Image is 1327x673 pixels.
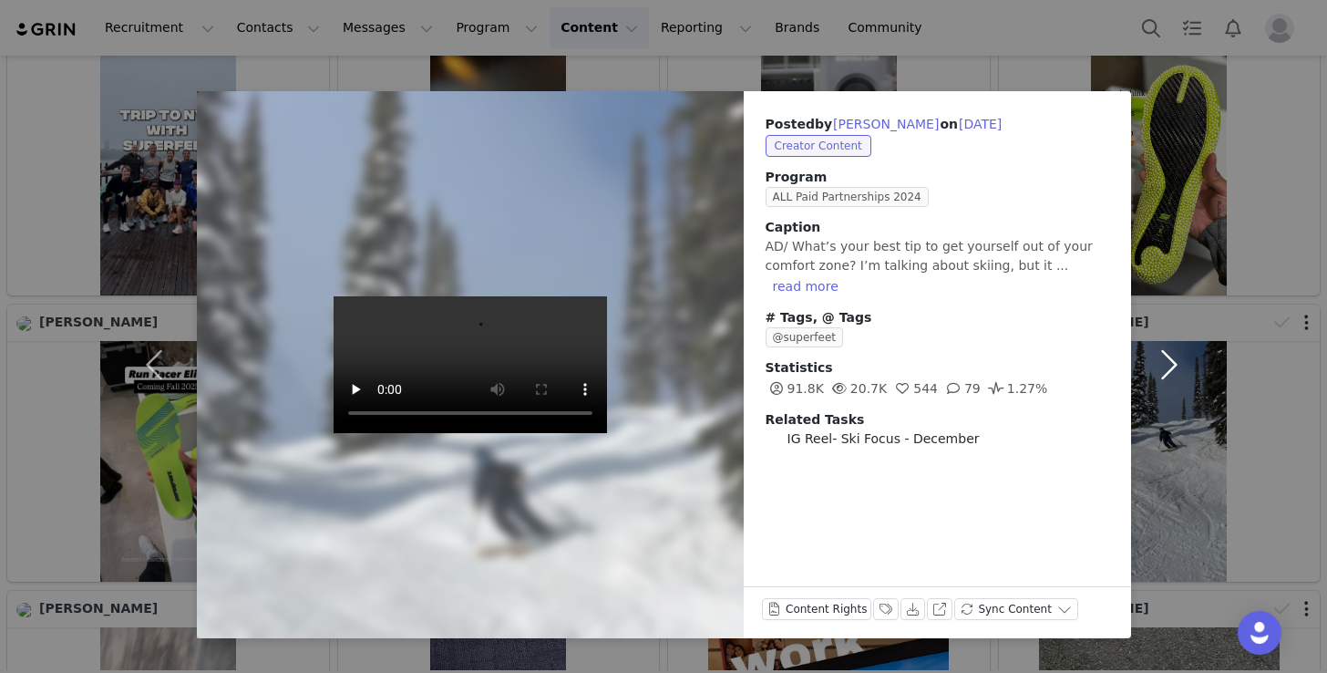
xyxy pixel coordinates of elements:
span: @superfeet [766,327,844,347]
button: Sync Content [954,598,1078,620]
button: read more [766,275,846,297]
span: 544 [891,381,938,396]
span: by [815,117,940,131]
span: IG Reel- Ski Focus - December [787,430,980,449]
div: Open Intercom Messenger [1238,611,1281,655]
span: AD/ What’s your best tip to get yourself out of your comfort zone? I’m talking about skiing, but ... [766,239,1093,273]
span: Related Tasks [766,412,865,427]
button: Content Rights [762,598,872,620]
button: [DATE] [958,113,1003,135]
span: Program [766,168,1109,187]
span: ALL Paid Partnerships 2024 [766,187,929,207]
span: 1.27% [985,381,1047,396]
span: Creator Content [766,135,871,157]
span: # Tags, @ Tags [766,310,872,325]
span: Caption [766,220,821,234]
span: 20.7K [828,381,887,396]
a: ALL Paid Partnerships 2024 [766,189,936,203]
span: 91.8K [766,381,824,396]
span: Statistics [766,360,833,375]
button: [PERSON_NAME] [832,113,940,135]
span: 79 [942,381,981,396]
span: Posted on [766,117,1003,131]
